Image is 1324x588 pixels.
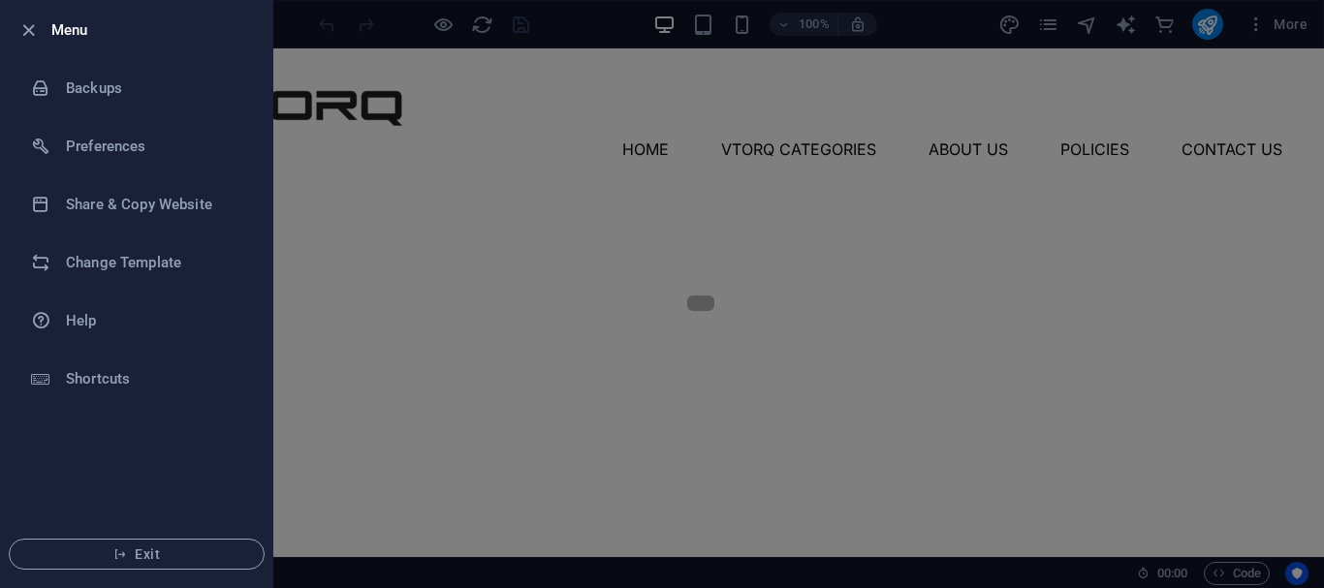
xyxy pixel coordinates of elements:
[25,546,248,562] span: Exit
[66,193,245,216] h6: Share & Copy Website
[66,309,245,332] h6: Help
[66,135,245,158] h6: Preferences
[66,367,245,390] h6: Shortcuts
[1,292,272,350] a: Help
[51,18,257,42] h6: Menu
[66,77,245,100] h6: Backups
[66,251,245,274] h6: Change Template
[9,539,265,570] button: Exit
